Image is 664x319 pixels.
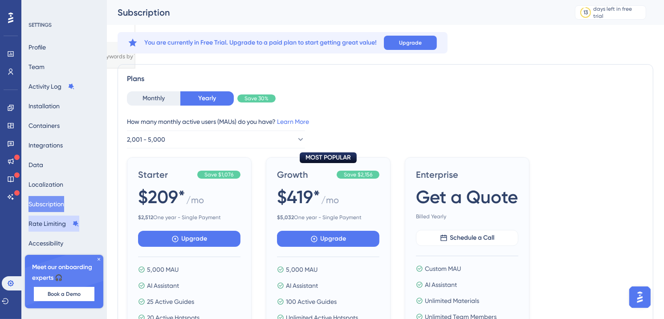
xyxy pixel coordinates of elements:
[29,78,75,94] button: Activity Log
[244,95,269,102] span: Save 30%
[29,216,79,232] button: Rate Limiting
[138,214,153,221] b: $ 2,512
[147,296,194,307] span: 25 Active Guides
[127,116,644,127] div: How many monthly active users (MAUs) do you have?
[583,9,588,16] div: 13
[277,214,379,221] span: One year - Single Payment
[344,171,372,178] span: Save $2,156
[277,231,379,247] button: Upgrade
[277,168,333,181] span: Growth
[29,98,60,114] button: Installation
[24,52,31,59] img: tab_domain_overview_orange.svg
[384,36,437,50] button: Upgrade
[300,152,357,163] div: MOST POPULAR
[34,53,80,58] div: Domain Overview
[277,184,320,209] span: $419*
[321,233,346,244] span: Upgrade
[29,176,63,192] button: Localization
[29,39,46,55] button: Profile
[144,37,377,48] span: You are currently in Free Trial. Upgrade to a paid plan to start getting great value!
[29,196,64,212] button: Subscription
[399,39,422,46] span: Upgrade
[627,284,653,311] iframe: UserGuiding AI Assistant Launcher
[118,6,553,19] div: Subscription
[25,14,44,21] div: v 4.0.25
[425,295,479,306] span: Unlimited Materials
[14,23,21,30] img: website_grey.svg
[204,171,233,178] span: Save $1,076
[286,264,318,275] span: 5,000 MAU
[29,21,101,29] div: SETTINGS
[186,194,204,210] span: / mo
[127,91,180,106] button: Monthly
[416,184,518,209] span: Get a Quote
[321,194,339,210] span: / mo
[127,74,644,84] div: Plans
[147,264,179,275] span: 5,000 MAU
[29,59,45,75] button: Team
[89,52,96,59] img: tab_keywords_by_traffic_grey.svg
[277,214,294,221] b: $ 5,032
[98,53,150,58] div: Keywords by Traffic
[29,157,43,173] button: Data
[127,131,305,148] button: 2,001 - 5,000
[450,233,495,243] span: Schedule a Call
[138,214,240,221] span: One year - Single Payment
[286,296,337,307] span: 100 Active Guides
[29,235,63,251] button: Accessibility
[23,23,98,30] div: Domain: [DOMAIN_NAME]
[138,231,240,247] button: Upgrade
[29,118,60,134] button: Containers
[138,168,194,181] span: Starter
[416,168,518,181] span: Enterprise
[277,118,309,125] a: Learn More
[14,14,21,21] img: logo_orange.svg
[425,263,461,274] span: Custom MAU
[147,280,179,291] span: AI Assistant
[182,233,208,244] span: Upgrade
[425,279,457,290] span: AI Assistant
[138,184,185,209] span: $209*
[32,262,96,283] span: Meet our onboarding experts 🎧
[416,230,518,246] button: Schedule a Call
[34,287,94,301] button: Book a Demo
[594,5,643,20] div: days left in free trial
[180,91,234,106] button: Yearly
[29,137,63,153] button: Integrations
[127,134,165,145] span: 2,001 - 5,000
[48,290,81,298] span: Book a Demo
[286,280,318,291] span: AI Assistant
[416,213,518,220] span: Billed Yearly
